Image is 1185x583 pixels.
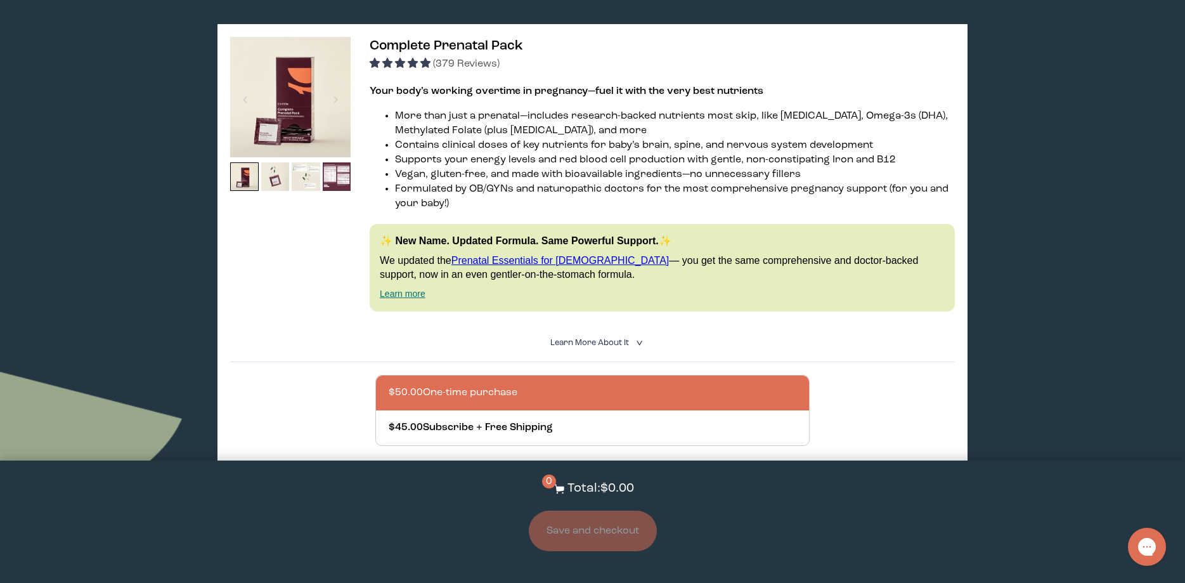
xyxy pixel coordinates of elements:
li: Vegan, gluten-free, and made with bioavailable ingredients—no unnecessary fillers [395,167,955,182]
button: Save and checkout [529,511,657,551]
span: Complete Prenatal Pack [370,39,523,53]
a: Learn more [380,289,425,299]
p: Total: $0.00 [567,480,634,498]
strong: ✨ New Name. Updated Formula. Same Powerful Support.✨ [380,235,671,246]
span: Learn More About it [550,339,629,347]
img: thumbnail image [323,162,351,191]
li: Supports your energy levels and red blood cell production with gentle, non-constipating Iron and B12 [395,153,955,167]
li: Formulated by OB/GYNs and naturopathic doctors for the most comprehensive pregnancy support (for ... [395,182,955,211]
a: Prenatal Essentials for [DEMOGRAPHIC_DATA] [451,255,670,266]
i: < [632,339,644,346]
li: More than just a prenatal—includes research-backed nutrients most skip, like [MEDICAL_DATA], Omeg... [395,109,955,138]
summary: Learn More About it < [550,337,635,349]
img: thumbnail image [230,162,259,191]
strong: Your body’s working overtime in pregnancy—fuel it with the very best nutrients [370,86,763,96]
iframe: Gorgias live chat messenger [1122,523,1172,570]
li: Contains clinical doses of key nutrients for baby’s brain, spine, and nervous system development [395,138,955,153]
img: thumbnail image [261,162,290,191]
span: (379 Reviews) [433,59,500,69]
img: thumbnail image [230,37,351,157]
span: 4.91 stars [370,59,433,69]
span: 0 [542,475,556,488]
img: thumbnail image [292,162,320,191]
p: We updated the — you get the same comprehensive and doctor-backed support, now in an even gentler... [380,254,945,282]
